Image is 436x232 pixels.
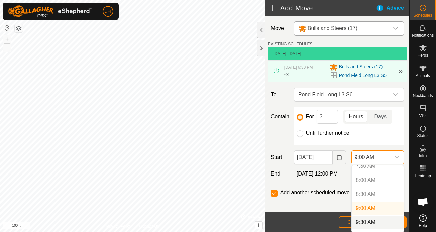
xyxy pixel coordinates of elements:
span: VPs [419,114,426,118]
div: Open chat [413,192,433,212]
span: Help [419,224,427,228]
button: Map Layers [15,24,23,32]
span: Herds [417,53,428,57]
div: dropdown trigger [390,151,404,164]
div: - [284,70,289,78]
label: Until further notice [306,130,349,136]
label: For [306,114,314,119]
img: Gallagher Logo [8,5,92,17]
span: Animals [416,74,430,78]
span: Infra [419,154,427,158]
span: Pond Field Long L3 S6 [296,88,389,101]
a: Contact Us [139,223,159,229]
a: Pond Field Long L3 S5 [339,72,387,79]
span: Hours [349,113,363,121]
label: Start [268,153,291,161]
button: Reset Map [3,24,11,32]
span: [DATE] 6:30 PM [284,65,313,70]
a: Help [410,212,436,230]
button: i [255,222,262,229]
label: Contain [268,113,291,121]
span: Cancel [347,219,363,225]
label: To [268,88,291,102]
li: 9:30 AM [352,216,404,229]
span: Heatmap [415,174,431,178]
h2: Add Move [269,4,376,12]
span: Schedules [413,13,432,17]
span: Bulls and Steers (17) [308,25,357,31]
a: Privacy Policy [106,223,131,229]
span: 9:00 AM [352,151,390,164]
span: 9:30 AM [356,218,375,226]
span: [DATE] 12:00 PM [297,171,338,177]
button: Cancel [339,216,372,228]
span: i [258,222,259,228]
span: ∞ [398,68,403,75]
div: dropdown trigger [389,88,402,101]
label: Add another scheduled move [280,190,350,195]
span: [DATE] [274,51,286,56]
li: 9:00 AM [352,202,404,215]
button: + [3,35,11,43]
span: Neckbands [413,94,433,98]
span: - [DATE] [286,51,301,56]
span: JH [105,8,111,15]
span: Bulls and Steers [296,22,389,35]
span: Bulls and Steers (17) [339,63,383,71]
label: EXISTING SCHEDULES [268,41,313,47]
button: Choose Date [333,150,346,164]
button: – [3,44,11,52]
span: Status [417,134,428,138]
div: Advice [376,4,409,12]
label: End [268,170,291,178]
span: 9:00 AM [356,204,375,212]
span: Days [374,113,386,121]
label: Move [268,21,291,36]
span: ∞ [286,71,289,77]
div: dropdown trigger [389,22,402,35]
span: Notifications [412,33,434,37]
